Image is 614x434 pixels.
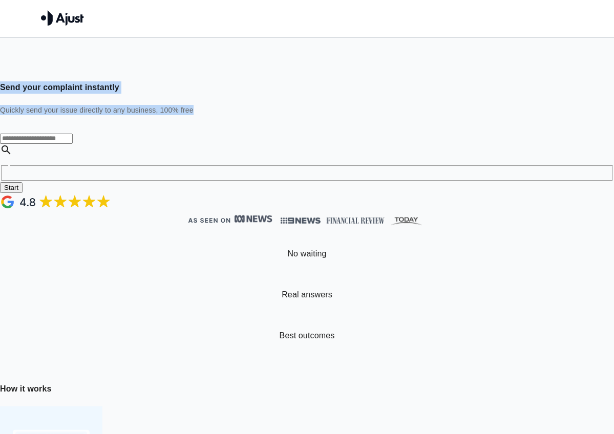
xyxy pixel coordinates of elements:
[235,214,272,224] img: News, Financial Review, Today
[282,289,332,301] p: Real answers
[280,330,335,342] p: Best outcomes
[277,214,426,228] img: News, Financial Review, Today
[41,10,84,26] img: Ajust
[188,218,230,223] img: As seen on
[287,248,326,260] p: No waiting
